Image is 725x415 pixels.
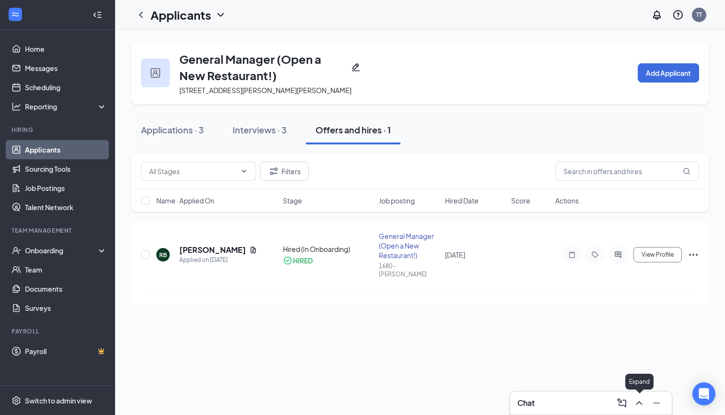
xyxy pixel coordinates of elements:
div: General Manager (Open a New Restaurant!) [379,231,439,260]
svg: Pencil [351,62,361,72]
svg: ActiveChat [612,251,624,259]
svg: Minimize [651,397,662,409]
svg: Analysis [12,102,21,111]
span: Score [511,196,530,205]
div: Expand [625,374,654,390]
svg: Note [566,251,578,259]
svg: Filter [268,166,280,177]
span: Stage [283,196,302,205]
button: View Profile [633,247,682,262]
button: Minimize [649,395,664,411]
a: Surveys [25,298,107,318]
span: [STREET_ADDRESS][PERSON_NAME][PERSON_NAME] [179,86,351,95]
div: Reporting [25,102,107,111]
span: View Profile [642,251,674,258]
div: RB [159,251,167,259]
a: PayrollCrown [25,342,107,361]
span: Hired Date [445,196,479,205]
div: HIRED [293,256,313,265]
h3: General Manager (Open a New Restaurant!) [179,51,347,83]
svg: QuestionInfo [672,9,684,21]
svg: UserCheck [12,246,21,255]
div: Interviews · 3 [233,124,287,136]
div: Applied on [DATE] [179,255,257,265]
input: All Stages [149,166,236,177]
span: [DATE] [445,250,465,259]
svg: Collapse [93,10,102,20]
svg: ComposeMessage [616,397,628,409]
a: Scheduling [25,78,107,97]
svg: Ellipses [688,249,699,261]
h3: Chat [517,398,535,408]
svg: Tag [589,251,601,259]
a: Messages [25,59,107,78]
svg: ChevronDown [215,9,226,21]
svg: WorkstreamLogo [11,10,20,19]
a: Team [25,260,107,279]
span: Job posting [379,196,415,205]
div: 1680 - [PERSON_NAME] [379,262,439,278]
div: Team Management [12,226,105,235]
button: Add Applicant [638,63,699,83]
h5: [PERSON_NAME] [179,245,246,255]
div: Payroll [12,327,105,335]
a: Home [25,39,107,59]
svg: ChevronDown [240,167,248,175]
svg: Document [249,246,257,254]
svg: Settings [12,396,21,405]
div: Open Intercom Messenger [692,382,715,405]
a: Applicants [25,140,107,159]
div: Switch to admin view [25,396,92,405]
img: user icon [151,68,160,78]
button: ComposeMessage [614,395,630,411]
a: Documents [25,279,107,298]
div: Onboarding [25,246,99,255]
button: ChevronUp [631,395,647,411]
div: Hiring [12,126,105,134]
div: TT [696,11,702,19]
button: Filter Filters [260,162,309,181]
input: Search in offers and hires [555,162,699,181]
a: Talent Network [25,198,107,217]
a: Job Postings [25,178,107,198]
a: Sourcing Tools [25,159,107,178]
span: Actions [555,196,579,205]
svg: CheckmarkCircle [283,256,292,265]
h1: Applicants [151,7,211,23]
span: Name · Applied On [156,196,214,205]
div: Offers and hires · 1 [316,124,391,136]
svg: ChevronLeft [135,9,147,21]
div: Hired (In Onboarding) [283,244,374,254]
svg: ChevronUp [633,397,645,409]
svg: MagnifyingGlass [683,167,690,175]
div: Applications · 3 [141,124,204,136]
svg: Notifications [651,9,663,21]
